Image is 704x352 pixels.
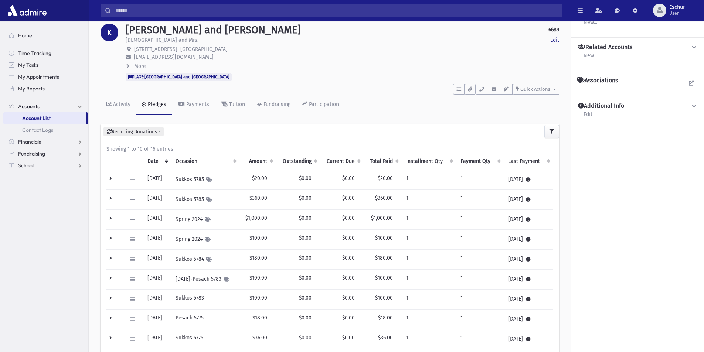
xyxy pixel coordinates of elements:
td: 1 [456,190,504,210]
a: Edit [550,36,559,44]
img: AdmirePro [6,3,48,18]
td: 1 [402,190,456,210]
td: Spring 2024 [171,230,239,250]
td: 1 [402,250,456,270]
p: [DEMOGRAPHIC_DATA] and Mrs. [126,36,198,44]
a: My Tasks [3,59,88,71]
td: [DATE] [504,230,553,250]
div: Activity [112,101,130,107]
h4: Related Accounts [578,44,632,51]
span: $0.00 [299,215,312,221]
td: [DATE] [504,170,553,190]
td: 1 [402,290,456,310]
span: $36.00 [378,335,393,341]
a: New [583,51,594,65]
span: $0.00 [342,255,355,261]
span: $0.00 [342,315,355,321]
th: Installment Qty: activate to sort column ascending [402,153,456,170]
td: [DATE] [143,190,171,210]
button: Quick Actions [513,84,559,95]
th: Outstanding: activate to sort column ascending [276,153,320,170]
td: $100.00 [239,270,276,290]
td: Sukkos 5784 [171,250,239,270]
td: [DATE] [504,329,553,349]
td: 1 [402,310,456,329]
a: My Reports [3,83,88,95]
a: Contact Logs [3,124,88,136]
a: Tuition [215,95,251,115]
span: My Tasks [18,62,39,68]
span: $0.00 [299,195,312,201]
a: Pledges [136,95,172,115]
span: $360.00 [375,195,393,201]
span: $0.00 [342,195,355,201]
td: 1 [456,170,504,190]
td: 1 [456,250,504,270]
td: [DATE] [143,290,171,310]
span: Time Tracking [18,50,51,57]
button: More [126,62,147,70]
td: [DATE] [504,290,553,310]
td: 1 [456,210,504,230]
span: $0.00 [299,315,312,321]
span: $100.00 [375,275,393,281]
th: Payment Qty: activate to sort column ascending [456,153,504,170]
td: $100.00 [239,290,276,310]
h4: Associations [577,77,618,84]
span: More [134,63,146,69]
span: $0.00 [342,215,355,221]
span: Eschur [669,4,685,10]
a: New... [583,18,598,31]
button: Recurring Donations [103,127,164,137]
td: $100.00 [239,230,276,250]
td: Sukkos 5783 [171,290,239,310]
td: [DATE] [143,310,171,329]
span: $20.00 [378,175,393,181]
span: My Appointments [18,74,59,80]
td: [DATE] [143,210,171,230]
span: Account List [22,115,51,122]
span: $0.00 [342,275,355,281]
a: Fundraising [3,148,88,160]
div: Tuition [228,101,245,107]
td: 1 [456,329,504,349]
th: Total Paid: activate to sort column ascending [364,153,402,170]
span: My Reports [18,85,45,92]
span: $0.00 [299,175,312,181]
span: FLAGS:[GEOGRAPHIC_DATA] and [GEOGRAPHIC_DATA] [126,73,232,81]
button: Related Accounts [577,44,698,51]
span: $0.00 [342,335,355,341]
td: 1 [456,230,504,250]
span: $100.00 [375,235,393,241]
a: Payments [172,95,215,115]
td: 1 [402,329,456,349]
span: $0.00 [342,295,355,301]
span: $0.00 [342,235,355,241]
a: Participation [296,95,345,115]
div: K [101,24,118,41]
td: [DATE]-Pesach 5783 [171,270,239,290]
span: School [18,162,34,169]
th: Last Payment: activate to sort column ascending [504,153,553,170]
span: [STREET_ADDRESS] [134,46,177,52]
span: Financials [18,139,41,145]
a: Accounts [3,100,88,112]
span: $0.00 [299,275,312,281]
a: Home [3,30,88,41]
div: Participation [307,101,339,107]
td: $360.00 [239,190,276,210]
td: 1 [402,170,456,190]
td: Sukkos 5785 [171,170,239,190]
span: $0.00 [299,255,312,261]
span: $100.00 [375,295,393,301]
td: [DATE] [504,250,553,270]
td: [DATE] [504,270,553,290]
span: $1,000.00 [371,215,393,221]
span: $0.00 [299,235,312,241]
a: Activity [101,95,136,115]
div: Showing 1 to 10 of 16 entries [106,145,553,153]
td: [DATE] [143,329,171,349]
a: Edit [583,110,593,123]
span: Contact Logs [22,127,53,133]
th: Occasion : activate to sort column ascending [171,153,239,170]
